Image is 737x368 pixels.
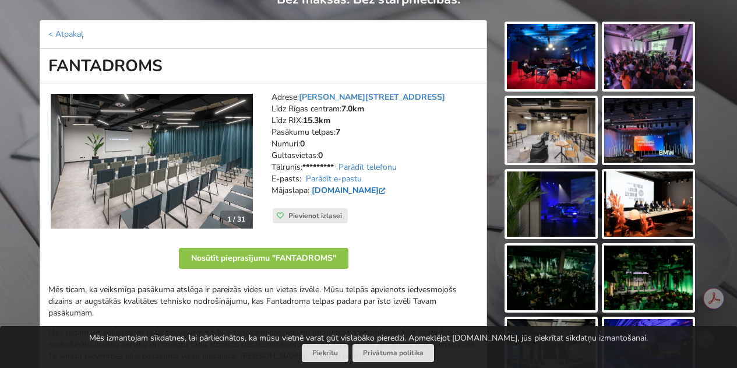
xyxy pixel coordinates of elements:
[40,49,487,83] h1: FANTADROMS
[507,24,595,89] img: FANTADROMS | Rīga | Pasākumu vieta - galerijas bilde
[341,103,364,114] strong: 7.0km
[306,173,362,184] a: Parādīt e-pastu
[51,94,253,229] a: Konferenču centrs | Rīga | FANTADROMS 1 / 31
[48,29,83,40] a: < Atpakaļ
[51,94,253,229] img: Konferenču centrs | Rīga | FANTADROMS
[288,211,342,220] span: Pievienot izlasei
[179,248,348,269] button: Nosūtīt pieprasījumu "FANTADROMS"
[507,171,595,237] img: FANTADROMS | Rīga | Pasākumu vieta - galerijas bilde
[336,127,340,138] strong: 7
[318,150,323,161] strong: 0
[312,185,388,196] a: [DOMAIN_NAME]
[507,246,595,311] img: FANTADROMS | Rīga | Pasākumu vieta - galerijas bilde
[507,98,595,163] img: FANTADROMS | Rīga | Pasākumu vieta - galerijas bilde
[299,92,445,103] a: [PERSON_NAME][STREET_ADDRESS]
[604,246,693,311] img: FANTADROMS | Rīga | Pasākumu vieta - galerijas bilde
[220,211,252,228] div: 1 / 31
[300,138,305,149] strong: 0
[604,24,693,89] img: FANTADROMS | Rīga | Pasākumu vieta - galerijas bilde
[352,344,434,362] a: Privātuma politika
[303,115,330,126] strong: 15.3km
[604,171,693,237] img: FANTADROMS | Rīga | Pasākumu vieta - galerijas bilde
[338,162,397,173] a: Parādīt telefonu
[271,92,478,208] address: Adrese: Līdz Rīgas centram: Līdz RIX: Pasākumu telpas: Numuri: Gultasvietas: Tālrunis: E-pasts: M...
[302,344,348,362] button: Piekrītu
[48,284,478,319] p: Mēs ticam, ka veiksmīga pasākuma atslēga ir pareizās vides un vietas izvēle. Mūsu telpās apvienot...
[604,98,693,163] img: FANTADROMS | Rīga | Pasākumu vieta - galerijas bilde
